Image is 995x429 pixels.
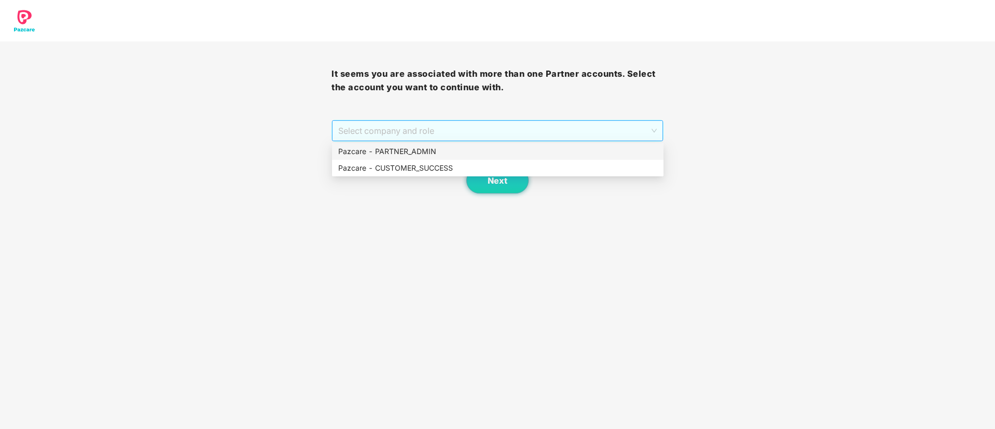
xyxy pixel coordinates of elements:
[466,168,529,193] button: Next
[338,146,657,157] div: Pazcare - PARTNER_ADMIN
[332,143,664,160] div: Pazcare - PARTNER_ADMIN
[331,67,663,94] h3: It seems you are associated with more than one Partner accounts. Select the account you want to c...
[488,176,507,186] span: Next
[338,121,656,141] span: Select company and role
[338,162,657,174] div: Pazcare - CUSTOMER_SUCCESS
[332,160,664,176] div: Pazcare - CUSTOMER_SUCCESS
